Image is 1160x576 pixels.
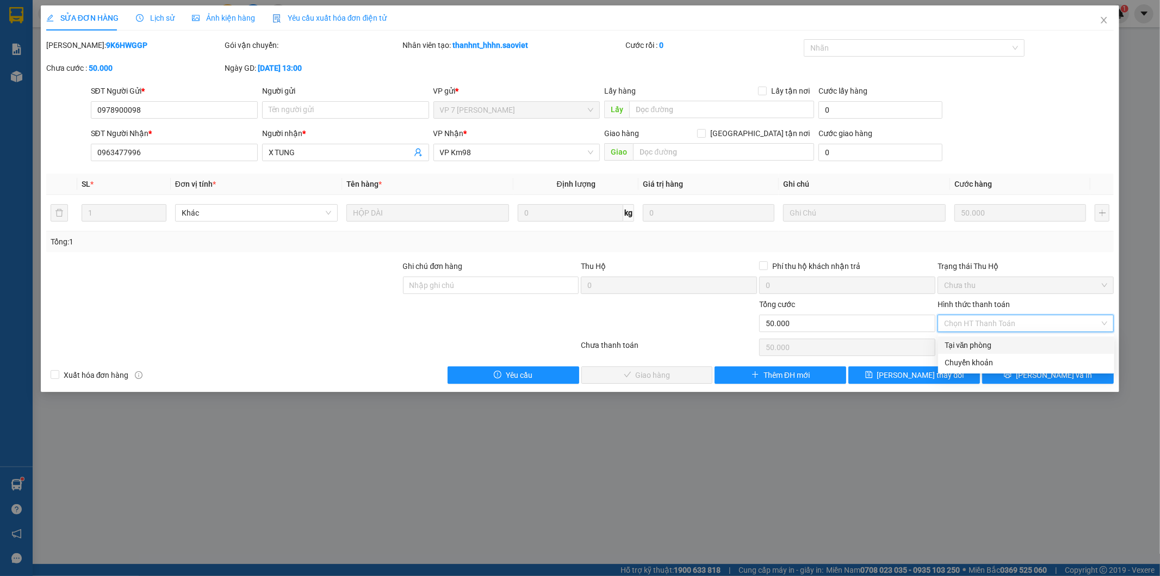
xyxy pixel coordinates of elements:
input: Dọc đường [629,101,814,118]
span: Lấy [604,101,629,118]
input: Dọc đường [633,143,814,161]
button: plus [1095,204,1109,222]
span: Ảnh kiện hàng [192,14,255,22]
span: Thêm ĐH mới [764,369,810,381]
span: Cước hàng [954,180,992,188]
button: exclamation-circleYêu cầu [448,366,579,384]
span: Chọn HT Thanh Toán [944,315,1107,332]
div: VP gửi [433,85,600,97]
button: printer[PERSON_NAME] và In [982,366,1114,384]
span: Giao [604,143,633,161]
div: Trạng thái Thu Hộ [938,260,1114,272]
b: [DATE] 13:00 [258,64,302,72]
span: Khác [182,205,331,221]
div: Tại văn phòng [945,339,1108,351]
span: Giá trị hàng [643,180,683,188]
span: Yêu cầu [506,369,532,381]
span: Tên hàng [346,180,382,188]
span: VP Km98 [440,144,594,161]
b: 0 [659,41,663,50]
span: printer [1004,371,1012,379]
input: Ghi Chú [783,204,946,222]
button: save[PERSON_NAME] thay đổi [848,366,980,384]
span: Định lượng [557,180,595,188]
label: Ghi chú đơn hàng [403,262,463,271]
span: close [1100,16,1108,24]
span: VP 7 Phạm Văn Đồng [440,102,594,118]
th: Ghi chú [779,174,950,195]
h2: VP Nhận: VP 7 [PERSON_NAME] [57,63,263,132]
div: SĐT Người Nhận [91,127,258,139]
input: Cước giao hàng [818,144,942,161]
span: Lấy tận nơi [767,85,814,97]
span: [PERSON_NAME] thay đổi [877,369,964,381]
b: thanhnt_hhhn.saoviet [453,41,529,50]
b: [DOMAIN_NAME] [145,9,263,27]
span: Tổng cước [759,300,795,309]
div: Chưa cước : [46,62,222,74]
span: Lịch sử [136,14,175,22]
div: [PERSON_NAME]: [46,39,222,51]
div: Chuyển khoản [945,357,1108,369]
div: Gói vận chuyển: [225,39,401,51]
b: 50.000 [89,64,113,72]
label: Cước lấy hàng [818,87,867,95]
span: Phí thu hộ khách nhận trả [768,260,865,272]
div: Cước rồi : [625,39,802,51]
span: user-add [414,148,423,157]
label: Hình thức thanh toán [938,300,1010,309]
input: Ghi chú đơn hàng [403,277,579,294]
span: SL [82,180,90,188]
img: icon [272,14,281,23]
div: Người nhận [262,127,429,139]
div: Người gửi [262,85,429,97]
button: checkGiao hàng [581,366,713,384]
b: Sao Việt [66,26,133,44]
span: info-circle [135,371,142,379]
h2: A5KBRMHP [6,63,88,81]
div: SĐT Người Gửi [91,85,258,97]
div: Tổng: 1 [51,236,448,248]
b: 9K6HWGGP [106,41,147,50]
input: Cước lấy hàng [818,101,942,119]
span: exclamation-circle [494,371,501,379]
div: Ngày GD: [225,62,401,74]
span: VP Nhận [433,129,464,138]
label: Cước giao hàng [818,129,872,138]
span: SỬA ĐƠN HÀNG [46,14,119,22]
span: [GEOGRAPHIC_DATA] tận nơi [706,127,814,139]
button: Close [1089,5,1119,36]
span: Lấy hàng [604,87,636,95]
button: delete [51,204,68,222]
span: Giao hàng [604,129,639,138]
div: Chưa thanh toán [580,339,759,358]
span: clock-circle [136,14,144,22]
input: 0 [643,204,774,222]
span: Chưa thu [944,277,1107,293]
img: logo.jpg [6,9,60,63]
span: edit [46,14,54,22]
span: Xuất hóa đơn hàng [59,369,133,381]
button: plusThêm ĐH mới [715,366,846,384]
span: kg [623,204,634,222]
span: plus [752,371,759,379]
span: picture [192,14,200,22]
span: Đơn vị tính [175,180,216,188]
div: Nhân viên tạo: [403,39,624,51]
span: [PERSON_NAME] và In [1016,369,1092,381]
span: save [865,371,873,379]
input: 0 [954,204,1086,222]
span: Yêu cầu xuất hóa đơn điện tử [272,14,387,22]
input: VD: Bàn, Ghế [346,204,509,222]
span: Thu Hộ [581,262,606,271]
